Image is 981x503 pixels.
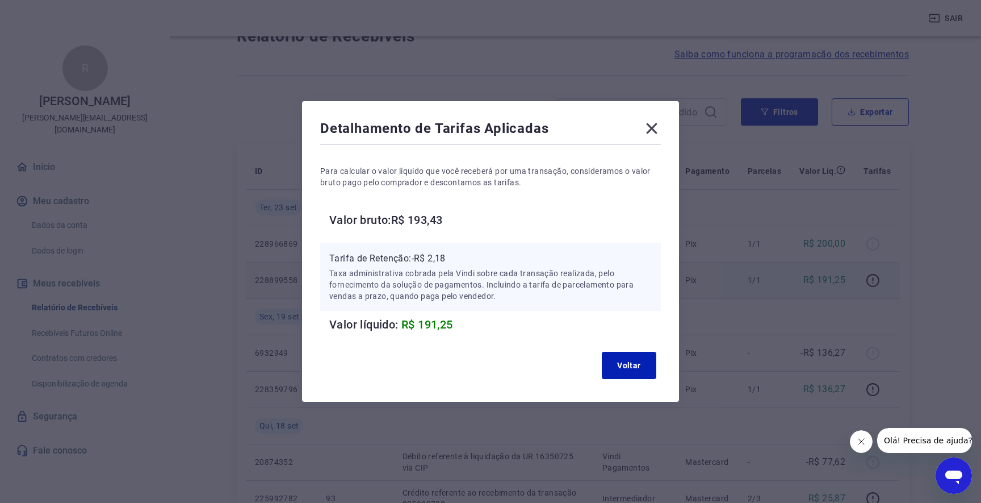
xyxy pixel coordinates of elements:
[329,211,661,229] h6: Valor bruto: R$ 193,43
[329,252,652,265] p: Tarifa de Retenção: -R$ 2,18
[329,268,652,302] p: Taxa administrativa cobrada pela Vindi sobre cada transação realizada, pelo fornecimento da soluç...
[602,352,656,379] button: Voltar
[850,430,873,453] iframe: Close message
[401,318,453,331] span: R$ 191,25
[936,458,972,494] iframe: Button to launch messaging window
[877,428,972,453] iframe: Message from company
[7,8,95,17] span: Olá! Precisa de ajuda?
[320,119,661,142] div: Detalhamento de Tarifas Aplicadas
[320,165,661,188] p: Para calcular o valor líquido que você receberá por uma transação, consideramos o valor bruto pag...
[329,315,661,334] h6: Valor líquido:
